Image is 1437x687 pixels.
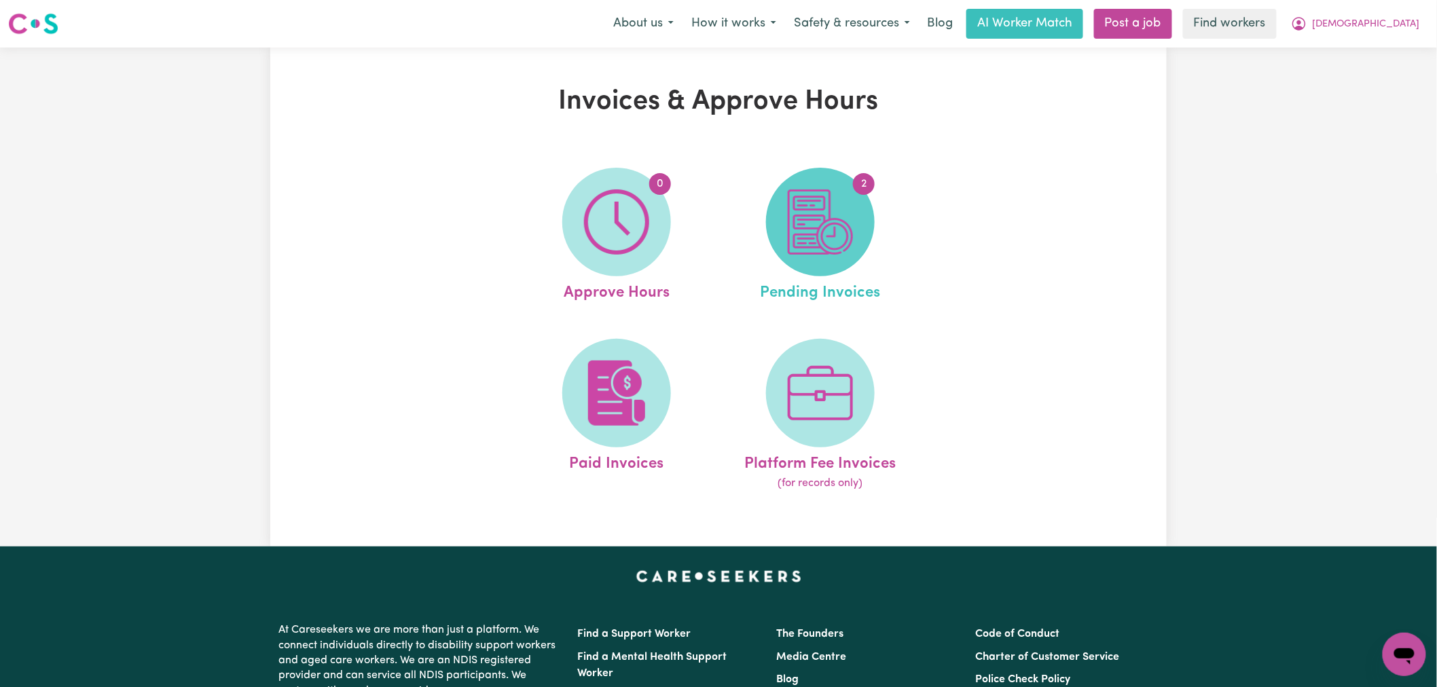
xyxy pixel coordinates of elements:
iframe: Button to launch messaging window [1383,633,1426,676]
span: Pending Invoices [760,276,880,305]
a: Blog [919,9,961,39]
a: Careseekers logo [8,8,58,39]
a: Code of Conduct [976,629,1060,639]
span: (for records only) [778,475,862,491]
a: The Founders [776,629,843,639]
a: Pending Invoices [723,168,918,305]
button: My Account [1282,10,1429,38]
span: [DEMOGRAPHIC_DATA] [1313,17,1420,32]
img: Careseekers logo [8,12,58,36]
button: Safety & resources [785,10,919,38]
a: Media Centre [776,652,846,663]
a: Find a Mental Health Support Worker [577,652,727,679]
a: Find a Support Worker [577,629,691,639]
a: Paid Invoices [519,339,714,492]
button: About us [604,10,683,38]
a: Approve Hours [519,168,714,305]
h1: Invoices & Approve Hours [428,86,1009,118]
a: AI Worker Match [966,9,1083,39]
a: Find workers [1183,9,1277,39]
a: Platform Fee Invoices(for records only) [723,339,918,492]
a: Charter of Customer Service [976,652,1120,663]
a: Blog [776,674,799,685]
span: 0 [649,173,671,195]
button: How it works [683,10,785,38]
a: Post a job [1094,9,1172,39]
a: Careseekers home page [636,571,801,582]
span: Approve Hours [564,276,670,305]
span: Platform Fee Invoices [744,447,896,476]
span: 2 [853,173,875,195]
span: Paid Invoices [569,447,663,476]
a: Police Check Policy [976,674,1071,685]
